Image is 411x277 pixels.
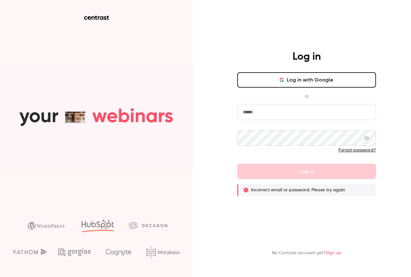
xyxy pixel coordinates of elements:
p: No Contrast account yet? [272,250,341,256]
span: or [302,93,312,100]
p: Incorrect email or password. Please try again [251,187,345,193]
a: Sign up [326,251,341,255]
img: decagon [129,222,167,229]
h4: Log in [293,50,321,63]
a: Forgot password? [338,148,376,152]
button: Log in with Google [237,72,376,88]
